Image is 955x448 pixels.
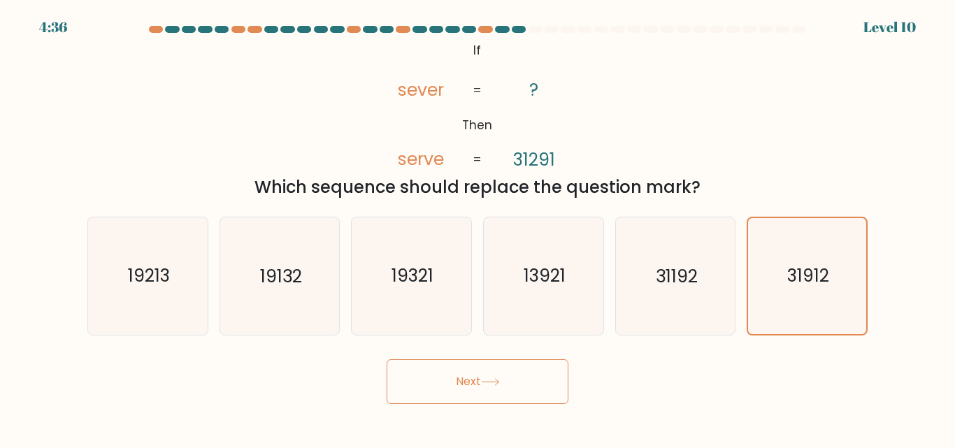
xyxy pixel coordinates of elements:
[398,147,444,172] tspan: serve
[863,17,916,38] div: Level 10
[128,264,170,289] text: 19213
[473,82,482,99] tspan: =
[787,264,829,289] text: 31912
[473,152,482,168] tspan: =
[392,264,433,289] text: 19321
[96,175,859,200] div: Which sequence should replace the question mark?
[530,78,539,102] tspan: ?
[368,38,587,173] svg: @import url('[URL][DOMAIN_NAME]);
[260,264,302,289] text: 19132
[474,42,482,59] tspan: If
[398,78,444,102] tspan: sever
[39,17,67,38] div: 4:36
[387,359,568,404] button: Next
[656,264,698,289] text: 31192
[524,264,566,289] text: 13921
[513,147,555,172] tspan: 31291
[463,117,493,134] tspan: Then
